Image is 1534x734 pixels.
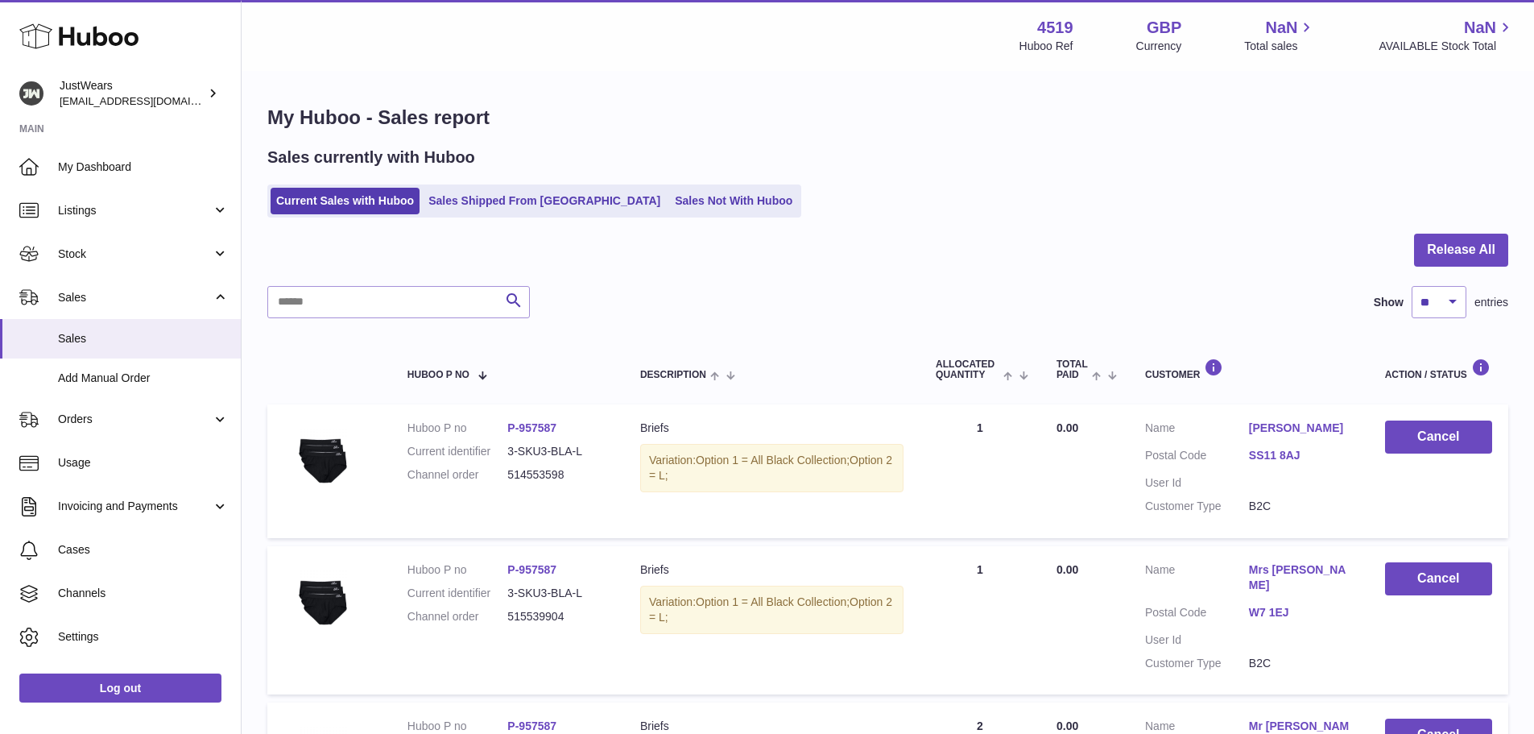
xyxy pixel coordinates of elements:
dd: B2C [1249,499,1353,514]
span: Settings [58,629,229,645]
img: 45191709312261.jpg [283,562,364,643]
a: Sales Not With Huboo [669,188,798,214]
a: Current Sales with Huboo [271,188,420,214]
td: 1 [920,546,1040,695]
span: Orders [58,412,212,427]
dd: B2C [1249,656,1353,671]
dt: Current identifier [407,444,508,459]
dt: Channel order [407,467,508,483]
dd: 514553598 [507,467,608,483]
span: Cases [58,542,229,558]
span: NaN [1464,17,1496,39]
span: Option 1 = All Black Collection; [696,595,850,608]
dt: Customer Type [1145,656,1249,671]
span: ALLOCATED Quantity [936,359,999,380]
dd: 3-SKU3-BLA-L [507,444,608,459]
span: 0.00 [1056,719,1078,732]
span: Sales [58,290,212,305]
span: Usage [58,455,229,471]
span: Channels [58,586,229,601]
span: entries [1474,295,1508,310]
span: My Dashboard [58,160,229,175]
dt: Postal Code [1145,605,1249,624]
a: [PERSON_NAME] [1249,421,1353,436]
div: JustWears [60,78,205,109]
span: Option 1 = All Black Collection; [696,454,850,467]
span: Sales [58,331,229,346]
dt: User Id [1145,632,1249,648]
dt: User Id [1145,475,1249,491]
div: Variation: [640,586,903,634]
div: Briefs [640,421,903,436]
a: P-957587 [507,563,556,576]
span: [EMAIL_ADDRESS][DOMAIN_NAME] [60,94,237,107]
span: Add Manual Order [58,371,229,386]
dd: 3-SKU3-BLA-L [507,586,608,601]
div: Currency [1136,39,1182,54]
strong: 4519 [1037,17,1073,39]
dt: Name [1145,421,1249,440]
span: Total paid [1056,359,1088,380]
dt: Huboo P no [407,562,508,578]
dt: Current identifier [407,586,508,601]
div: Briefs [640,719,903,734]
dt: Channel order [407,609,508,624]
a: NaN AVAILABLE Stock Total [1379,17,1515,54]
dt: Postal Code [1145,448,1249,467]
dt: Name [1145,562,1249,597]
a: NaN Total sales [1244,17,1316,54]
a: Sales Shipped From [GEOGRAPHIC_DATA] [423,188,666,214]
strong: GBP [1147,17,1181,39]
dt: Huboo P no [407,719,508,734]
div: Customer [1145,359,1353,380]
img: internalAdmin-4519@internal.huboo.com [19,81,43,106]
a: W7 1EJ [1249,605,1353,620]
span: Stock [58,247,212,262]
span: Option 2 = L; [649,595,892,624]
label: Show [1374,295,1404,310]
a: P-957587 [507,719,556,732]
div: Variation: [640,444,903,492]
a: Mrs [PERSON_NAME] [1249,562,1353,593]
dt: Customer Type [1145,499,1249,514]
dd: 515539904 [507,609,608,624]
h2: Sales currently with Huboo [267,147,475,168]
span: Invoicing and Payments [58,499,212,514]
div: Briefs [640,562,903,578]
button: Cancel [1385,562,1492,595]
span: Listings [58,203,212,218]
span: AVAILABLE Stock Total [1379,39,1515,54]
a: Log out [19,674,221,703]
button: Cancel [1385,421,1492,454]
span: Description [640,370,706,380]
span: NaN [1265,17,1297,39]
span: Huboo P no [407,370,469,380]
div: Action / Status [1385,359,1492,380]
span: Total sales [1244,39,1316,54]
a: P-957587 [507,421,556,434]
button: Release All [1414,234,1508,267]
span: 0.00 [1056,421,1078,434]
td: 1 [920,404,1040,538]
dt: Huboo P no [407,421,508,436]
h1: My Huboo - Sales report [267,105,1508,131]
a: SS11 8AJ [1249,448,1353,463]
span: 0.00 [1056,563,1078,576]
img: 45191709312261.jpg [283,421,364,501]
div: Huboo Ref [1019,39,1073,54]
